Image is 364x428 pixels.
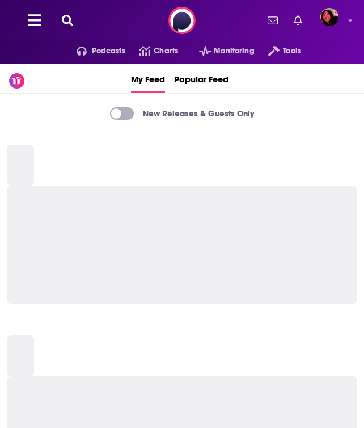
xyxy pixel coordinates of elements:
a: Logged in as Kathryn-Musilek [320,8,345,33]
a: Show notifications dropdown [289,11,307,30]
a: Popular Feed [174,64,228,93]
img: User Profile [320,8,338,26]
button: open menu [255,42,301,60]
a: My Feed [131,64,165,93]
span: Popular Feed [174,66,228,91]
a: New Releases & Guests Only [110,107,254,120]
span: Logged in as Kathryn-Musilek [320,8,338,26]
img: Podchaser - Follow, Share and Rate Podcasts [168,7,196,34]
button: open menu [185,42,255,60]
a: Charts [125,42,178,60]
button: open menu [63,42,125,60]
span: Charts [154,43,178,59]
span: My Feed [131,66,165,91]
span: Tools [283,43,301,59]
span: Monitoring [214,43,254,59]
span: Podcasts [92,43,125,59]
a: Show notifications dropdown [263,11,282,30]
